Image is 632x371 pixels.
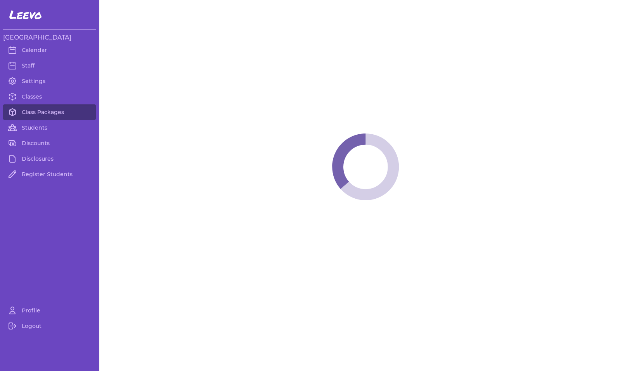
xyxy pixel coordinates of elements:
[3,33,96,42] h3: [GEOGRAPHIC_DATA]
[3,318,96,334] a: Logout
[3,303,96,318] a: Profile
[3,89,96,104] a: Classes
[3,73,96,89] a: Settings
[3,166,96,182] a: Register Students
[3,135,96,151] a: Discounts
[3,120,96,135] a: Students
[9,8,42,22] span: Leevo
[3,42,96,58] a: Calendar
[3,151,96,166] a: Disclosures
[3,58,96,73] a: Staff
[3,104,96,120] a: Class Packages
